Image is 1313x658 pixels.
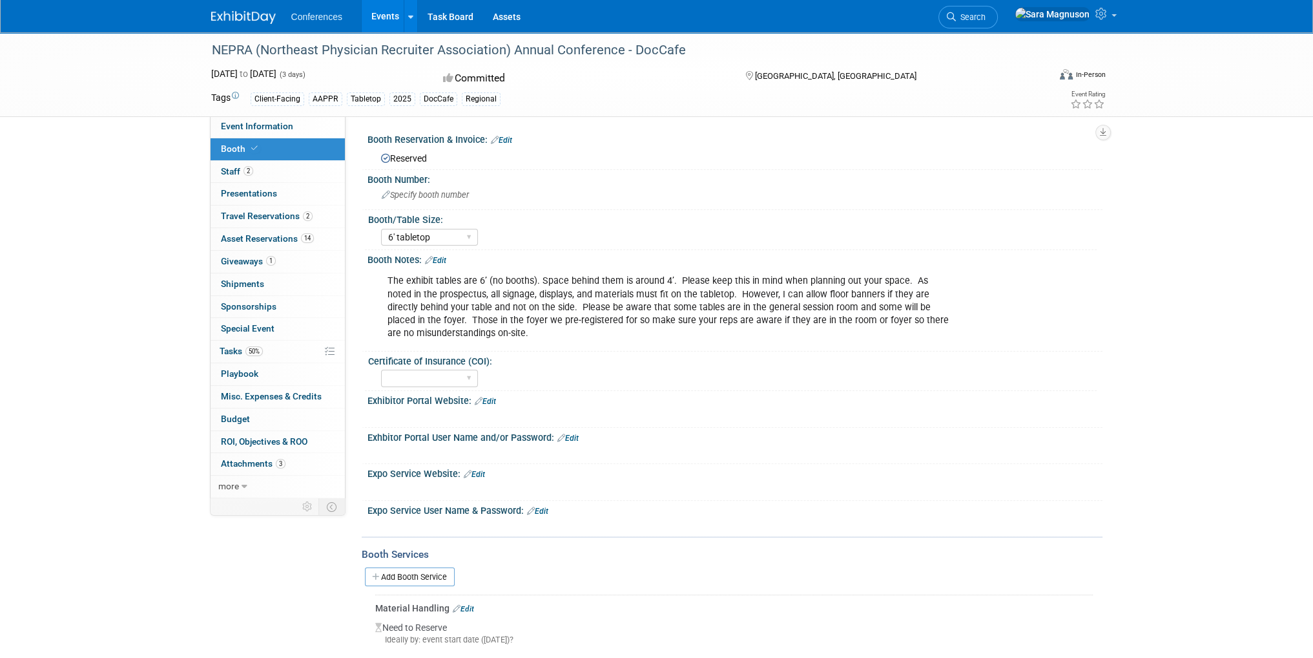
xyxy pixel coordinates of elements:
[221,233,314,244] span: Asset Reservations
[218,481,239,491] span: more
[221,166,253,176] span: Staff
[221,143,260,154] span: Booth
[221,279,264,289] span: Shipments
[303,211,313,221] span: 2
[291,12,342,22] span: Conferences
[367,130,1102,147] div: Booth Reservation & Invoice:
[309,92,342,106] div: AAPPR
[425,256,446,265] a: Edit
[462,92,501,106] div: Regional
[367,428,1102,445] div: Exhbitor Portal User Name and/or Password:
[211,228,345,250] a: Asset Reservations14
[1075,70,1105,80] div: In-Person
[938,6,998,28] a: Search
[211,453,345,475] a: Attachments3
[491,136,512,145] a: Edit
[221,414,250,424] span: Budget
[475,397,496,406] a: Edit
[367,501,1102,518] div: Expo Service User Name & Password:
[389,92,415,106] div: 2025
[211,431,345,453] a: ROI, Objectives & ROO
[211,116,345,138] a: Event Information
[238,69,250,79] span: to
[973,67,1106,87] div: Event Format
[221,256,276,266] span: Giveaways
[375,602,1093,615] div: Material Handling
[464,470,485,479] a: Edit
[1070,91,1104,98] div: Event Rating
[1060,69,1073,80] img: Format-Inperson.png
[251,145,258,152] i: Booth reservation complete
[365,568,455,586] a: Add Booth Service
[1015,7,1090,21] img: Sara Magnuson
[378,268,960,346] div: The exhibit tables are 6’ (no booths). Space behind them is around 4’. Please keep this in mind w...
[367,170,1102,186] div: Booth Number:
[211,161,345,183] a: Staff2
[243,166,253,176] span: 2
[956,12,986,22] span: Search
[318,498,345,515] td: Toggle Event Tabs
[362,547,1102,562] div: Booth Services
[557,434,579,443] a: Edit
[278,70,305,79] span: (3 days)
[211,251,345,273] a: Giveaways1
[211,91,239,106] td: Tags
[296,498,319,515] td: Personalize Event Tab Strip
[347,92,385,106] div: Tabletop
[221,121,293,131] span: Event Information
[211,206,345,228] a: Travel Reservations2
[368,210,1097,226] div: Booth/Table Size:
[439,67,725,90] div: Committed
[211,138,345,160] a: Booth
[382,190,469,200] span: Specify booth number
[211,318,345,340] a: Special Event
[527,507,548,516] a: Edit
[211,273,345,295] a: Shipments
[211,11,276,24] img: ExhibitDay
[221,211,313,221] span: Travel Reservations
[221,436,307,447] span: ROI, Objectives & ROO
[251,92,304,106] div: Client-Facing
[368,352,1097,368] div: Certificate of Insurance (COI):
[211,296,345,318] a: Sponsorships
[367,464,1102,481] div: Expo Service Website:
[375,615,1093,656] div: Need to Reserve
[221,188,277,198] span: Presentations
[211,69,276,79] span: [DATE] [DATE]
[221,458,285,469] span: Attachments
[207,39,1029,62] div: NEPRA (Northeast Physician Recruiter Association) Annual Conference - DocCafe
[420,92,457,106] div: DocCafe
[211,341,345,363] a: Tasks50%
[211,363,345,385] a: Playbook
[221,323,274,334] span: Special Event
[211,476,345,498] a: more
[301,233,314,243] span: 14
[211,386,345,408] a: Misc. Expenses & Credits
[220,346,263,356] span: Tasks
[221,368,258,379] span: Playbook
[755,71,916,81] span: [GEOGRAPHIC_DATA], [GEOGRAPHIC_DATA]
[453,604,474,613] a: Edit
[221,301,276,312] span: Sponsorships
[276,459,285,469] span: 3
[211,409,345,430] a: Budget
[367,250,1102,267] div: Booth Notes:
[375,634,1093,646] div: Ideally by: event start date ([DATE])?
[211,183,345,205] a: Presentations
[367,391,1102,408] div: Exhibitor Portal Website:
[221,391,322,401] span: Misc. Expenses & Credits
[245,346,263,356] span: 50%
[377,149,1093,165] div: Reserved
[266,256,276,266] span: 1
